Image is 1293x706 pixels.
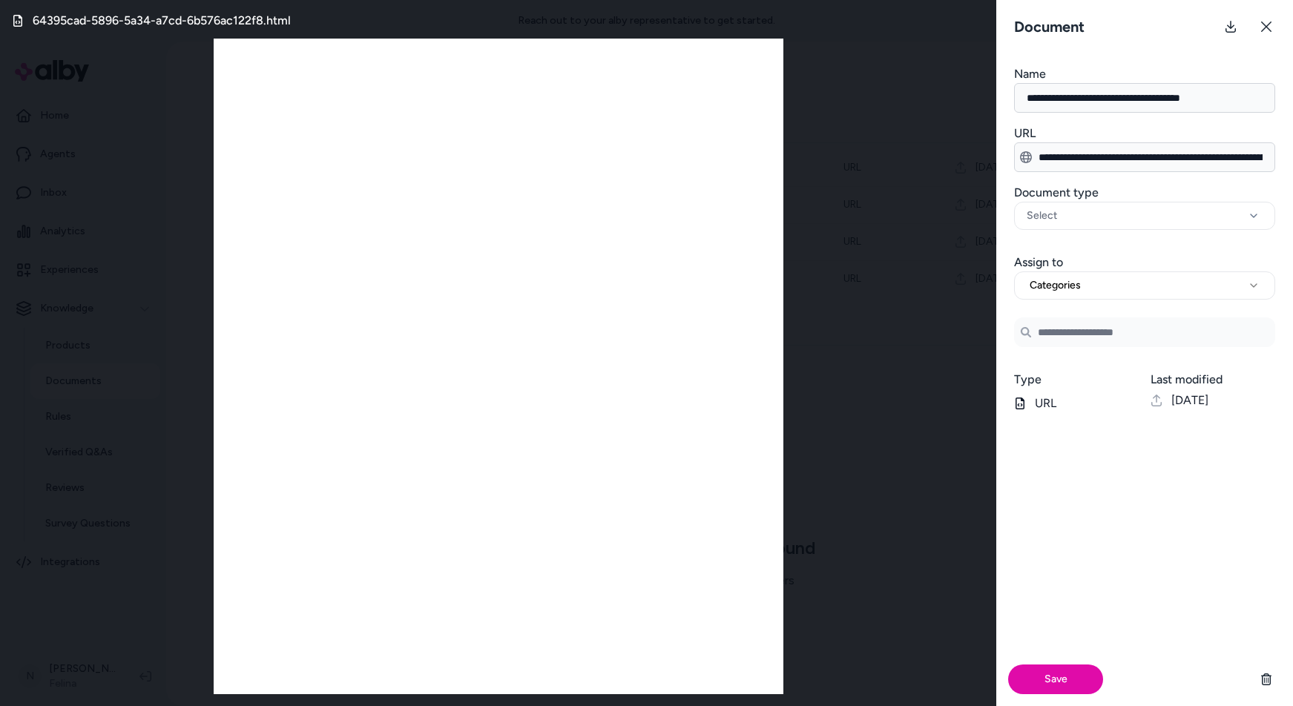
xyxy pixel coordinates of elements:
[1008,664,1103,694] button: Save
[1014,255,1063,269] label: Assign to
[1014,371,1139,389] h3: Type
[33,12,291,30] h3: 64395cad-5896-5a34-a7cd-6b576ac122f8.html
[1014,184,1275,202] h3: Document type
[1014,202,1275,230] button: Select
[1008,16,1090,37] h3: Document
[1171,392,1208,409] span: [DATE]
[1027,208,1057,223] span: Select
[1030,278,1081,293] span: Categories
[1151,371,1275,389] h3: Last modified
[1014,125,1275,142] h3: URL
[1014,65,1275,83] h3: Name
[1014,395,1139,412] p: URL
